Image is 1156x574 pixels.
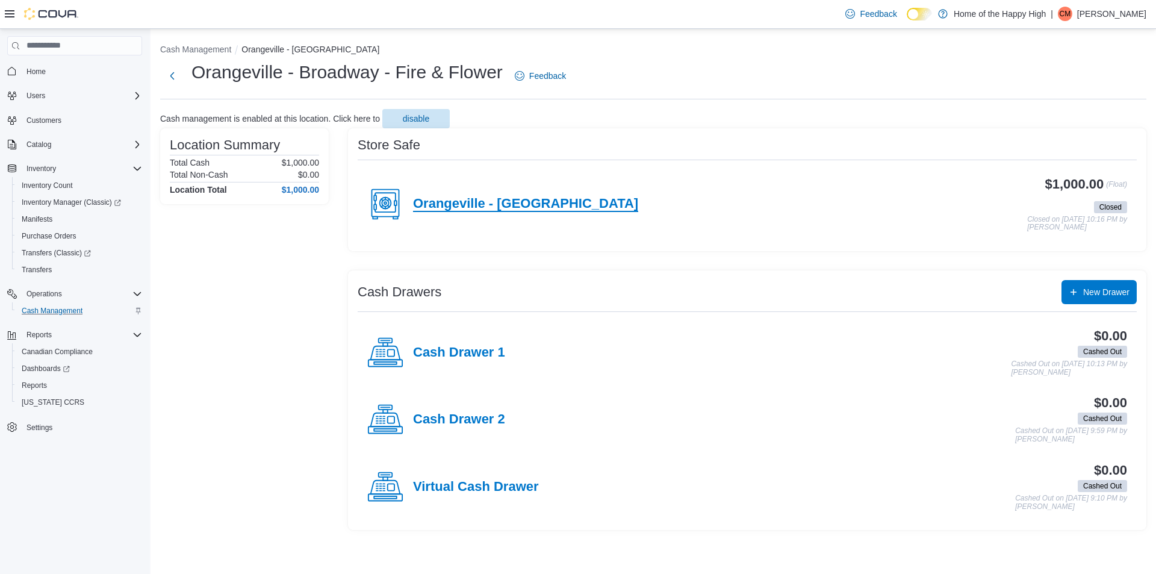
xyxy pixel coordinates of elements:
h4: Location Total [170,185,227,195]
nav: An example of EuiBreadcrumbs [160,43,1146,58]
h4: Virtual Cash Drawer [413,479,539,495]
h3: Store Safe [358,138,420,152]
span: New Drawer [1083,286,1130,298]
a: Cash Management [17,304,87,318]
button: Catalog [2,136,147,153]
a: Inventory Manager (Classic) [12,194,147,211]
button: Catalog [22,137,56,152]
a: Transfers (Classic) [12,245,147,261]
a: Settings [22,420,57,435]
button: Users [22,89,50,103]
h1: Orangeville - Broadway - Fire & Flower [191,60,503,84]
a: Dashboards [17,361,75,376]
h3: Location Summary [170,138,280,152]
span: Washington CCRS [17,395,142,410]
span: Feedback [529,70,566,82]
button: Purchase Orders [12,228,147,245]
span: Cashed Out [1083,346,1122,357]
span: disable [403,113,429,125]
span: Dashboards [17,361,142,376]
a: Feedback [841,2,901,26]
span: Home [26,67,46,76]
span: Manifests [22,214,52,224]
a: Manifests [17,212,57,226]
a: Transfers [17,263,57,277]
span: Transfers [22,265,52,275]
a: Inventory Count [17,178,78,193]
span: Users [26,91,45,101]
nav: Complex example [7,58,142,467]
p: Cash management is enabled at this location. Click here to [160,114,380,123]
a: Dashboards [12,360,147,377]
button: Reports [12,377,147,394]
p: | [1051,7,1053,21]
div: Cam Miles [1058,7,1072,21]
h4: Cash Drawer 2 [413,412,505,428]
span: Reports [22,381,47,390]
h4: Orangeville - [GEOGRAPHIC_DATA] [413,196,638,212]
button: Reports [22,328,57,342]
button: [US_STATE] CCRS [12,394,147,411]
span: Inventory [26,164,56,173]
span: Customers [26,116,61,125]
span: Settings [26,423,52,432]
p: Closed on [DATE] 10:16 PM by [PERSON_NAME] [1027,216,1127,232]
button: Customers [2,111,147,129]
button: Home [2,63,147,80]
button: Cash Management [12,302,147,319]
span: Operations [22,287,142,301]
span: Cashed Out [1078,346,1127,358]
button: Manifests [12,211,147,228]
button: Reports [2,326,147,343]
span: Customers [22,113,142,128]
button: Inventory [22,161,61,176]
a: Purchase Orders [17,229,81,243]
span: Purchase Orders [17,229,142,243]
span: Catalog [26,140,51,149]
button: Cash Management [160,45,231,54]
input: Dark Mode [907,8,932,20]
h3: Cash Drawers [358,285,441,299]
a: [US_STATE] CCRS [17,395,89,410]
button: Inventory [2,160,147,177]
button: Inventory Count [12,177,147,194]
span: Settings [22,419,142,434]
button: Orangeville - [GEOGRAPHIC_DATA] [241,45,379,54]
h3: $0.00 [1094,396,1127,410]
button: Operations [22,287,67,301]
p: Cashed Out on [DATE] 9:59 PM by [PERSON_NAME] [1015,427,1127,443]
p: $1,000.00 [282,158,319,167]
span: Reports [26,330,52,340]
span: Cashed Out [1078,413,1127,425]
span: Catalog [22,137,142,152]
button: Transfers [12,261,147,278]
h3: $0.00 [1094,463,1127,478]
span: Inventory Count [17,178,142,193]
span: Dashboards [22,364,70,373]
span: Users [22,89,142,103]
span: Canadian Compliance [22,347,93,357]
span: Transfers (Classic) [22,248,91,258]
a: Feedback [510,64,571,88]
span: Cashed Out [1083,481,1122,491]
a: Inventory Manager (Classic) [17,195,126,210]
span: Home [22,64,142,79]
span: Closed [1099,202,1122,213]
a: Reports [17,378,52,393]
button: Users [2,87,147,104]
span: Inventory Count [22,181,73,190]
h3: $0.00 [1094,329,1127,343]
span: [US_STATE] CCRS [22,398,84,407]
button: Settings [2,418,147,435]
p: Home of the Happy High [954,7,1046,21]
h3: $1,000.00 [1045,177,1104,192]
span: Closed [1094,201,1127,213]
span: Cashed Out [1083,413,1122,424]
span: Reports [17,378,142,393]
h4: $1,000.00 [282,185,319,195]
span: Transfers (Classic) [17,246,142,260]
button: disable [382,109,450,128]
p: $0.00 [298,170,319,179]
p: Cashed Out on [DATE] 9:10 PM by [PERSON_NAME] [1015,494,1127,511]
